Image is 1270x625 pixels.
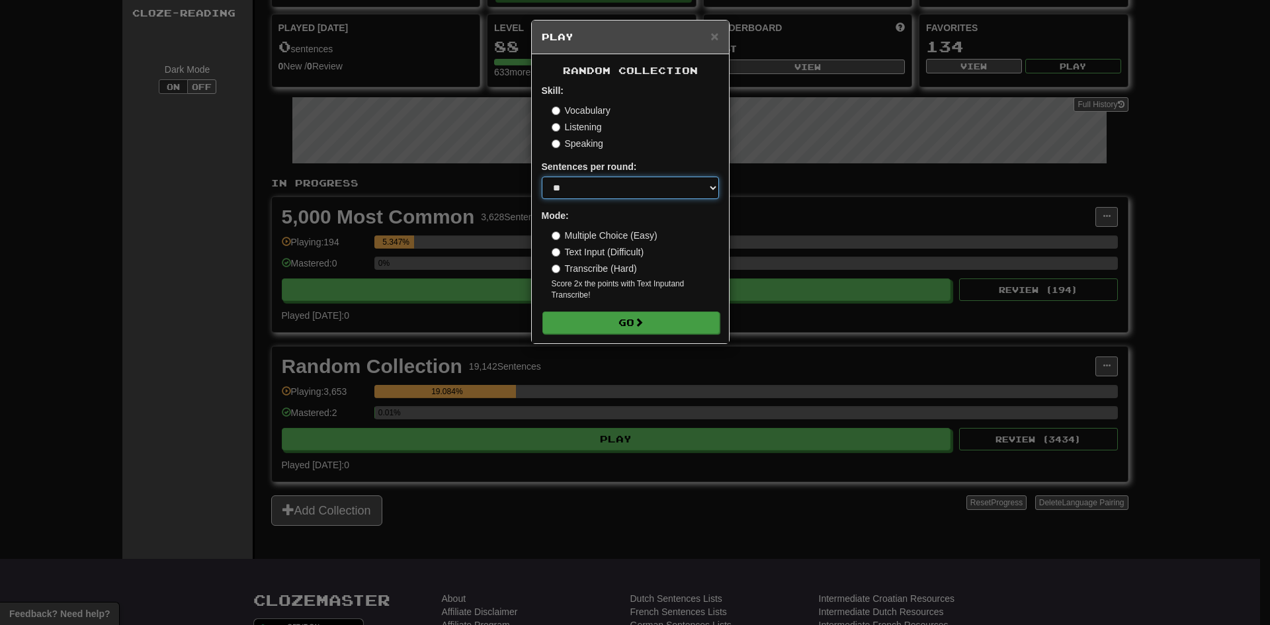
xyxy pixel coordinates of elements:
input: Transcribe (Hard) [552,265,560,273]
label: Multiple Choice (Easy) [552,229,657,242]
input: Text Input (Difficult) [552,248,560,257]
label: Sentences per round: [542,160,637,173]
h5: Play [542,30,719,44]
button: Go [542,312,720,334]
label: Vocabulary [552,104,611,117]
input: Speaking [552,140,560,148]
label: Text Input (Difficult) [552,245,644,259]
span: Random Collection [563,65,698,76]
span: × [710,28,718,44]
label: Speaking [552,137,603,150]
label: Transcribe (Hard) [552,262,637,275]
small: Score 2x the points with Text Input and Transcribe ! [552,278,719,301]
strong: Skill: [542,85,564,96]
input: Vocabulary [552,106,560,115]
input: Listening [552,123,560,132]
label: Listening [552,120,602,134]
button: Close [710,29,718,43]
strong: Mode: [542,210,569,221]
input: Multiple Choice (Easy) [552,231,560,240]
